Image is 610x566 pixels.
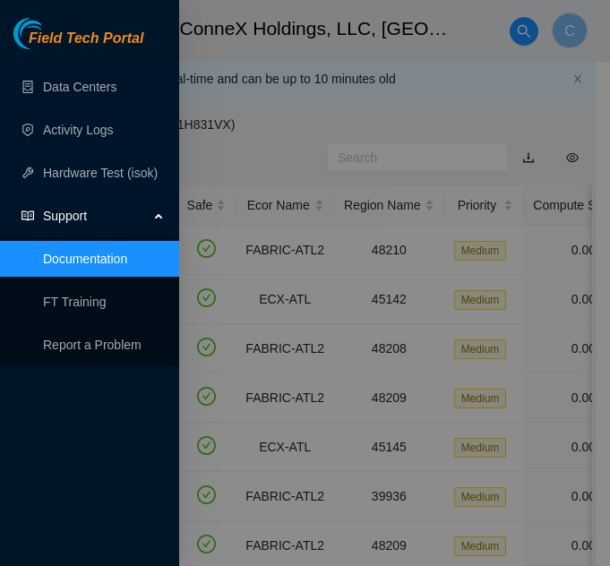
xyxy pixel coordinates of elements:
[13,18,90,49] img: Akamai Technologies
[29,30,143,47] span: Field Tech Portal
[21,210,34,222] span: read
[43,166,158,180] a: Hardware Test (isok)
[43,252,127,266] a: Documentation
[43,80,116,94] a: Data Centers
[13,32,143,56] a: Akamai TechnologiesField Tech Portal
[43,123,114,137] a: Activity Logs
[43,327,165,363] p: Report a Problem
[43,198,149,234] span: Support
[43,295,107,309] a: FT Training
